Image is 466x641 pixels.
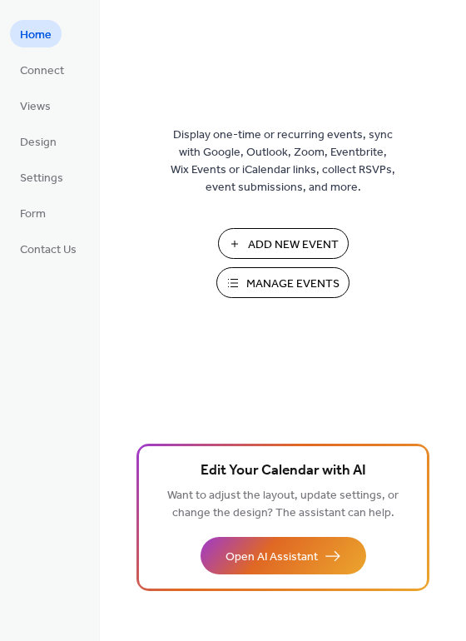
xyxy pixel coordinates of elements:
span: Open AI Assistant [226,549,318,566]
a: Design [10,127,67,155]
span: Contact Us [20,241,77,259]
span: Home [20,27,52,44]
button: Open AI Assistant [201,537,366,574]
button: Manage Events [216,267,349,298]
span: Design [20,134,57,152]
button: Add New Event [218,228,349,259]
a: Form [10,199,56,226]
a: Contact Us [10,235,87,262]
span: Connect [20,62,64,80]
span: Edit Your Calendar with AI [201,460,366,483]
a: Home [10,20,62,47]
span: Add New Event [248,236,339,254]
a: Connect [10,56,74,83]
span: Manage Events [246,276,340,293]
span: Views [20,98,51,116]
a: Views [10,92,61,119]
span: Display one-time or recurring events, sync with Google, Outlook, Zoom, Eventbrite, Wix Events or ... [171,127,395,196]
a: Settings [10,163,73,191]
span: Settings [20,170,63,187]
span: Want to adjust the layout, update settings, or change the design? The assistant can help. [167,484,399,524]
span: Form [20,206,46,223]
